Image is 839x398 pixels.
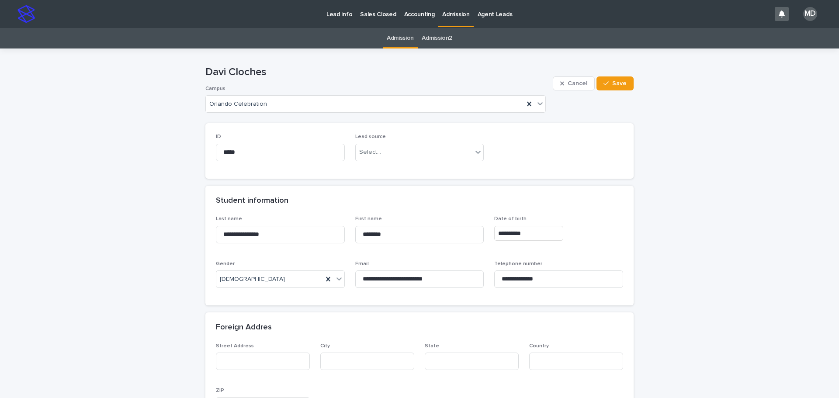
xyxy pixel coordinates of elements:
div: Select... [359,148,381,157]
span: Street Address [216,343,254,349]
span: Campus [205,86,225,91]
span: Orlando Celebration [209,100,267,108]
img: stacker-logo-s-only.png [17,5,35,23]
a: Admission2 [422,28,452,48]
button: Cancel [553,76,595,90]
span: State [425,343,439,349]
span: Last name [216,216,242,221]
span: ID [216,134,221,139]
span: [DEMOGRAPHIC_DATA] [220,275,285,284]
span: Telephone number [494,261,542,266]
span: Save [612,80,627,87]
span: Country [529,343,549,349]
span: Date of birth [494,216,527,221]
button: Save [596,76,634,90]
a: Admission [387,28,414,48]
span: Email [355,261,369,266]
span: First name [355,216,382,221]
span: ZIP [216,388,224,393]
span: Cancel [568,80,587,87]
h2: Student information [216,196,288,206]
h2: Foreign Addres [216,323,272,332]
span: City [320,343,330,349]
div: MD [803,7,817,21]
p: Davi Cloches [205,66,549,79]
span: Lead source [355,134,386,139]
span: Gender [216,261,235,266]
